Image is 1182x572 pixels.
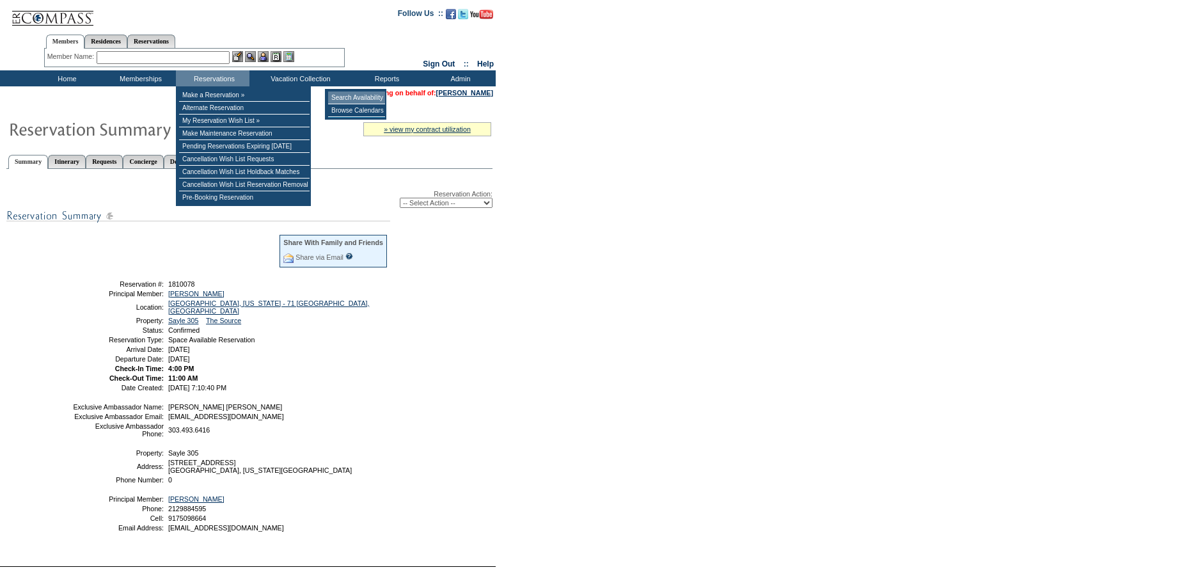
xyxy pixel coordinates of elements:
[168,290,225,298] a: [PERSON_NAME]
[127,35,175,48] a: Reservations
[168,426,210,434] span: 303.493.6416
[271,51,281,62] img: Reservations
[179,153,310,166] td: Cancellation Wish List Requests
[283,51,294,62] img: b_calculator.gif
[446,13,456,20] a: Become our fan on Facebook
[168,317,198,324] a: Sayle 305
[72,514,164,522] td: Cell:
[72,413,164,420] td: Exclusive Ambassador Email:
[168,495,225,503] a: [PERSON_NAME]
[46,35,85,49] a: Members
[206,317,241,324] a: The Source
[72,280,164,288] td: Reservation #:
[8,155,48,169] a: Summary
[179,140,310,153] td: Pending Reservations Expiring [DATE]
[347,89,493,97] span: You are acting on behalf of:
[72,384,164,392] td: Date Created:
[168,514,206,522] span: 9175098664
[109,374,164,382] strong: Check-Out Time:
[72,524,164,532] td: Email Address:
[168,403,282,411] span: [PERSON_NAME] [PERSON_NAME]
[164,155,193,168] a: Detail
[72,495,164,503] td: Principal Member:
[168,476,172,484] span: 0
[168,413,284,420] span: [EMAIL_ADDRESS][DOMAIN_NAME]
[6,208,390,224] img: subTtlResSummary.gif
[179,115,310,127] td: My Reservation Wish List »
[245,51,256,62] img: View
[258,51,269,62] img: Impersonate
[72,459,164,474] td: Address:
[283,239,383,246] div: Share With Family and Friends
[29,70,102,86] td: Home
[422,70,496,86] td: Admin
[72,317,164,324] td: Property:
[458,13,468,20] a: Follow us on Twitter
[123,155,163,168] a: Concierge
[328,91,385,104] td: Search Availability
[168,326,200,334] span: Confirmed
[72,505,164,512] td: Phone:
[470,13,493,20] a: Subscribe to our YouTube Channel
[72,422,164,438] td: Exclusive Ambassador Phone:
[249,70,349,86] td: Vacation Collection
[179,102,310,115] td: Alternate Reservation
[328,104,385,117] td: Browse Calendars
[72,476,164,484] td: Phone Number:
[72,326,164,334] td: Status:
[72,299,164,315] td: Location:
[168,336,255,344] span: Space Available Reservation
[168,355,190,363] span: [DATE]
[115,365,164,372] strong: Check-In Time:
[477,60,494,68] a: Help
[295,253,343,261] a: Share via Email
[72,403,164,411] td: Exclusive Ambassador Name:
[47,51,97,62] div: Member Name:
[168,524,284,532] span: [EMAIL_ADDRESS][DOMAIN_NAME]
[84,35,127,48] a: Residences
[349,70,422,86] td: Reports
[179,166,310,179] td: Cancellation Wish List Holdback Matches
[345,253,353,260] input: What is this?
[168,459,352,474] span: [STREET_ADDRESS] [GEOGRAPHIC_DATA], [US_STATE][GEOGRAPHIC_DATA]
[176,70,249,86] td: Reservations
[168,299,369,315] a: [GEOGRAPHIC_DATA], [US_STATE] - 71 [GEOGRAPHIC_DATA], [GEOGRAPHIC_DATA]
[458,9,468,19] img: Follow us on Twitter
[398,8,443,23] td: Follow Us ::
[48,155,86,168] a: Itinerary
[179,89,310,102] td: Make a Reservation »
[436,89,493,97] a: [PERSON_NAME]
[72,346,164,353] td: Arrival Date:
[72,336,164,344] td: Reservation Type:
[72,290,164,298] td: Principal Member:
[179,127,310,140] td: Make Maintenance Reservation
[168,346,190,353] span: [DATE]
[464,60,469,68] span: ::
[72,355,164,363] td: Departure Date:
[72,449,164,457] td: Property:
[168,505,206,512] span: 2129884595
[232,51,243,62] img: b_edit.gif
[446,9,456,19] img: Become our fan on Facebook
[6,190,492,208] div: Reservation Action:
[179,191,310,203] td: Pre-Booking Reservation
[168,365,194,372] span: 4:00 PM
[470,10,493,19] img: Subscribe to our YouTube Channel
[8,116,264,141] img: Reservaton Summary
[168,384,226,392] span: [DATE] 7:10:40 PM
[423,60,455,68] a: Sign Out
[168,374,198,382] span: 11:00 AM
[179,179,310,191] td: Cancellation Wish List Reservation Removal
[86,155,123,168] a: Requests
[168,280,195,288] span: 1810078
[102,70,176,86] td: Memberships
[384,125,471,133] a: » view my contract utilization
[168,449,198,457] span: Sayle 305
